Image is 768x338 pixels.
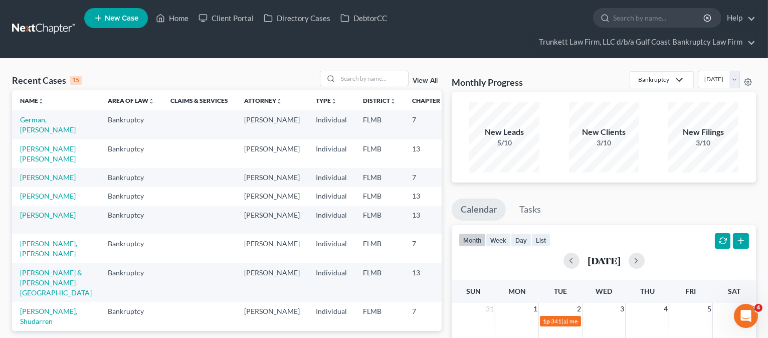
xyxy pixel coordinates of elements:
a: Trunkett Law Firm, LLC d/b/a Gulf Coast Bankruptcy Law Firm [534,33,755,51]
a: Districtunfold_more [363,97,396,104]
span: 4 [754,304,762,312]
a: [PERSON_NAME] [20,192,76,200]
span: Wed [596,287,612,295]
span: 2 [576,303,582,315]
h2: [DATE] [588,255,621,266]
span: 3 [619,303,625,315]
span: 1 [532,303,538,315]
a: [PERSON_NAME] [20,173,76,182]
td: FLMB [355,168,404,187]
td: Bankruptcy [100,302,162,330]
th: Claims & Services [162,90,236,110]
td: Bankruptcy [100,263,162,302]
a: Area of Lawunfold_more [108,97,154,104]
span: 31 [485,303,495,315]
td: [PERSON_NAME] [236,206,308,234]
div: Recent Cases [12,74,82,86]
td: FLMB [355,302,404,330]
div: Bankruptcy [638,75,669,84]
td: FLMB [355,139,404,168]
td: Individual [308,234,355,263]
td: [PERSON_NAME] [236,168,308,187]
td: [PERSON_NAME] [236,302,308,330]
i: unfold_more [390,98,396,104]
span: Thu [640,287,655,295]
a: [PERSON_NAME] [20,211,76,219]
a: Home [151,9,194,27]
td: FLMB [355,263,404,302]
td: [PERSON_NAME] [236,234,308,263]
button: month [459,233,486,247]
a: Directory Cases [259,9,335,27]
iframe: Intercom live chat [734,304,758,328]
td: Individual [308,206,355,234]
h3: Monthly Progress [452,76,523,88]
span: 1p [543,317,550,325]
button: week [486,233,511,247]
span: Fri [685,287,696,295]
td: Bankruptcy [100,187,162,206]
a: [PERSON_NAME] [PERSON_NAME] [20,144,76,163]
span: Mon [508,287,526,295]
div: New Leads [469,126,539,138]
td: FLMB [355,206,404,234]
a: [PERSON_NAME], Shudarren [20,307,77,325]
td: Bankruptcy [100,110,162,139]
td: 7 [404,302,454,330]
a: Nameunfold_more [20,97,44,104]
i: unfold_more [440,98,446,104]
input: Search by name... [338,71,408,86]
td: Individual [308,139,355,168]
span: 5 [706,303,712,315]
td: Bankruptcy [100,206,162,234]
a: Client Portal [194,9,259,27]
button: list [531,233,550,247]
div: 15 [70,76,82,85]
td: 7 [404,168,454,187]
td: 7 [404,110,454,139]
td: FLMB [355,234,404,263]
a: Tasks [510,199,550,221]
span: Sun [466,287,481,295]
i: unfold_more [38,98,44,104]
span: Sat [728,287,740,295]
div: 5/10 [469,138,539,148]
a: German, [PERSON_NAME] [20,115,76,134]
td: Individual [308,302,355,330]
a: [PERSON_NAME], [PERSON_NAME] [20,239,77,258]
div: 3/10 [569,138,639,148]
input: Search by name... [613,9,705,27]
td: Bankruptcy [100,234,162,263]
td: FLMB [355,110,404,139]
div: New Clients [569,126,639,138]
div: New Filings [668,126,738,138]
td: 13 [404,139,454,168]
a: Attorneyunfold_more [244,97,282,104]
td: Bankruptcy [100,139,162,168]
i: unfold_more [148,98,154,104]
td: FLMB [355,187,404,206]
td: 13 [404,187,454,206]
span: New Case [105,15,138,22]
td: Individual [308,263,355,302]
i: unfold_more [331,98,337,104]
td: Individual [308,168,355,187]
i: unfold_more [276,98,282,104]
td: [PERSON_NAME] [236,139,308,168]
button: day [511,233,531,247]
td: [PERSON_NAME] [236,110,308,139]
a: View All [413,77,438,84]
a: Chapterunfold_more [412,97,446,104]
td: 13 [404,263,454,302]
a: [PERSON_NAME] & [PERSON_NAME][GEOGRAPHIC_DATA] [20,268,92,297]
span: Tue [554,287,567,295]
span: 6 [750,303,756,315]
span: 341(a) meeting for [PERSON_NAME] & [PERSON_NAME] [551,317,701,325]
a: DebtorCC [335,9,392,27]
a: Typeunfold_more [316,97,337,104]
td: 7 [404,234,454,263]
td: Individual [308,187,355,206]
td: [PERSON_NAME] [236,263,308,302]
div: 3/10 [668,138,738,148]
td: Bankruptcy [100,168,162,187]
